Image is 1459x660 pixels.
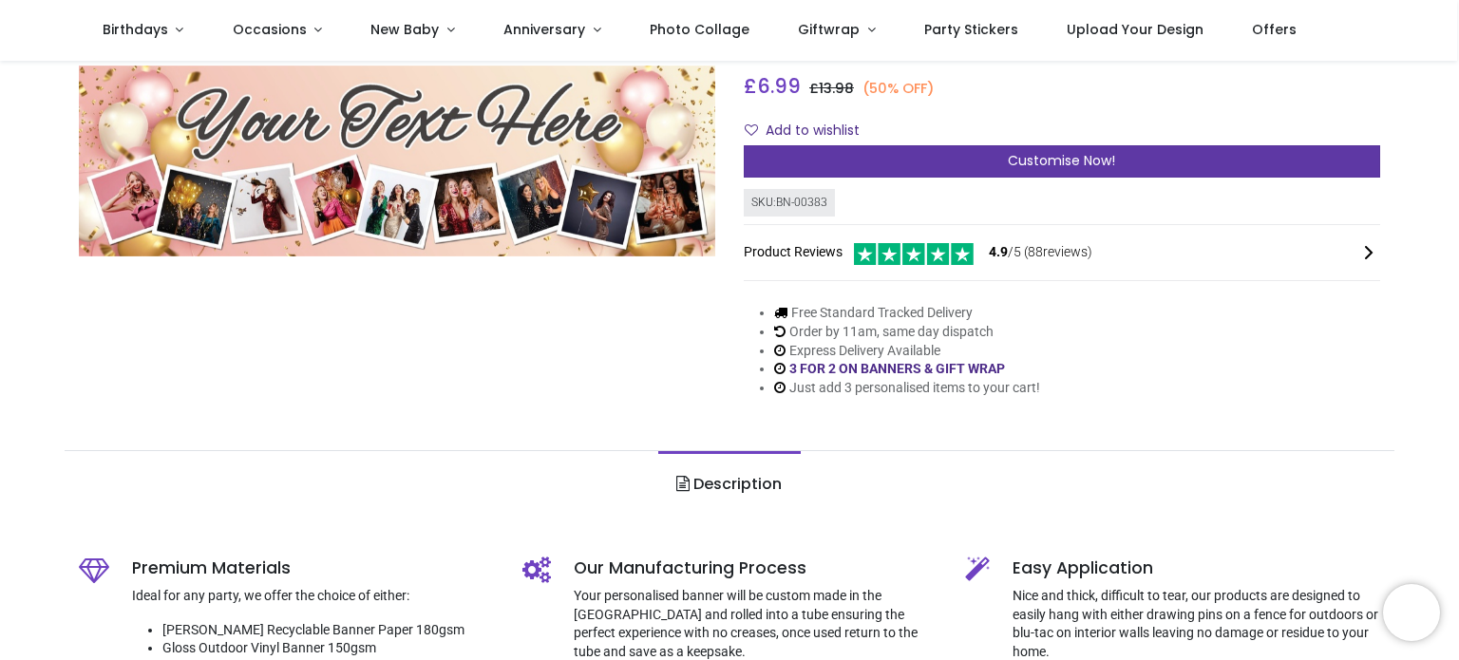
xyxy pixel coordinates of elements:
[1252,20,1297,39] span: Offers
[132,556,494,580] h5: Premium Materials
[798,20,860,39] span: Giftwrap
[658,451,800,518] a: Description
[162,639,494,658] li: Gloss Outdoor Vinyl Banner 150gsm
[819,79,854,98] span: 13.98
[744,115,876,147] button: Add to wishlistAdd to wishlist
[1013,556,1380,580] h5: Easy Application
[745,123,758,137] i: Add to wishlist
[774,323,1040,342] li: Order by 11am, same day dispatch
[774,379,1040,398] li: Just add 3 personalised items to your cart!
[1383,584,1440,641] iframe: Brevo live chat
[862,79,935,99] small: (50% OFF)
[809,79,854,98] span: £
[989,243,1092,262] span: /5 ( 88 reviews)
[103,20,168,39] span: Birthdays
[233,20,307,39] span: Occasions
[989,244,1008,259] span: 4.9
[574,556,938,580] h5: Our Manufacturing Process
[162,621,494,640] li: [PERSON_NAME] Recyclable Banner Paper 180gsm
[744,189,835,217] div: SKU: BN-00383
[1067,20,1203,39] span: Upload Your Design
[650,20,749,39] span: Photo Collage
[370,20,439,39] span: New Baby
[744,240,1380,266] div: Product Reviews
[744,72,801,100] span: £
[774,304,1040,323] li: Free Standard Tracked Delivery
[924,20,1018,39] span: Party Stickers
[774,342,1040,361] li: Express Delivery Available
[757,72,801,100] span: 6.99
[1008,151,1115,170] span: Customise Now!
[79,66,715,256] img: Personalised Happy Birthday Banner - Pink & Gold Balloons - 9 Photo Upload
[132,587,494,606] p: Ideal for any party, we offer the choice of either:
[789,361,1005,376] a: 3 FOR 2 ON BANNERS & GIFT WRAP
[503,20,585,39] span: Anniversary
